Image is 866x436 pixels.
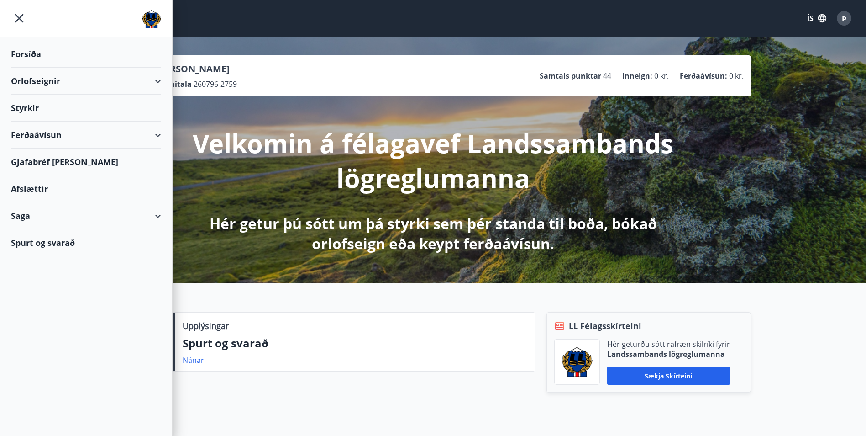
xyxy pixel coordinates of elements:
[607,367,730,385] button: Sækja skírteini
[183,320,229,332] p: Upplýsingar
[192,213,674,254] p: Hér getur þú sótt um þá styrki sem þér standa til boða, bókað orlofseign eða keypt ferðaávísun.
[11,122,161,149] div: Ferðaávísun
[842,13,846,23] span: Þ
[603,71,611,81] span: 44
[607,339,730,349] p: Hér geturðu sótt rafræn skilríki fyrir
[11,149,161,175] div: Gjafabréf [PERSON_NAME]
[183,335,528,351] p: Spurt og svarað
[540,71,601,81] p: Samtals punktar
[11,68,161,95] div: Orlofseignir
[833,7,855,29] button: Þ
[680,71,727,81] p: Ferðaávísun :
[11,41,161,68] div: Forsíða
[622,71,652,81] p: Inneign :
[192,126,674,195] p: Velkomin á félagavef Landssambands lögreglumanna
[562,347,593,377] img: 1cqKbADZNYZ4wXUG0EC2JmCwhQh0Y6EN22Kw4FTY.png
[11,10,27,27] button: menu
[654,71,669,81] span: 0 kr.
[194,79,237,89] span: 260796-2759
[11,175,161,202] div: Afslættir
[156,63,237,75] p: [PERSON_NAME]
[802,10,831,27] button: ÍS
[156,79,192,89] p: Kennitala
[183,355,204,365] a: Nánar
[569,320,641,332] span: LL Félagsskírteini
[11,202,161,229] div: Saga
[11,95,161,122] div: Styrkir
[142,10,161,28] img: union_logo
[11,229,161,256] div: Spurt og svarað
[729,71,744,81] span: 0 kr.
[607,349,730,359] p: Landssambands lögreglumanna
